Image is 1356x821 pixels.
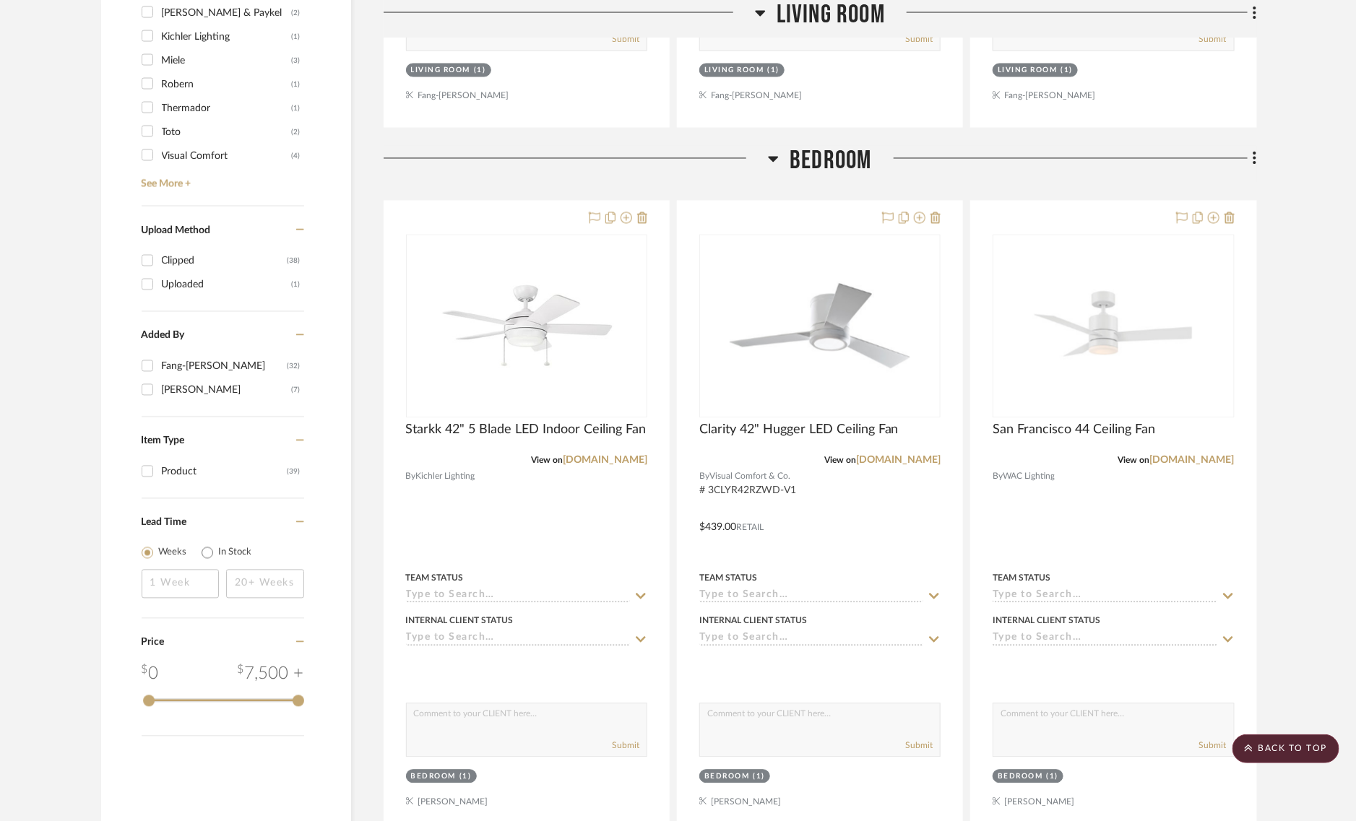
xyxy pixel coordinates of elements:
span: By [406,470,416,484]
input: Type to Search… [406,633,630,646]
div: 7,500 + [238,661,304,687]
a: [DOMAIN_NAME] [1150,456,1235,466]
div: Miele [162,49,292,72]
div: Team Status [699,572,757,585]
span: Item Type [142,436,185,446]
div: (1) [753,772,765,783]
button: Submit [612,33,639,46]
div: 0 [700,235,940,417]
span: Price [142,638,165,648]
div: (1) [474,66,486,77]
div: (4) [292,144,301,168]
div: Uploaded [162,274,292,297]
div: Fang-[PERSON_NAME] [162,355,288,378]
div: Product [162,461,288,484]
input: 1 Week [142,570,220,599]
img: Starkk 42" 5 Blade LED Indoor Ceiling Fan [436,236,617,417]
div: Visual Comfort [162,144,292,168]
input: Type to Search… [406,590,630,604]
div: Robern [162,73,292,96]
scroll-to-top-button: BACK TO TOP [1232,734,1339,763]
div: Internal Client Status [993,614,1100,627]
div: (2) [292,121,301,144]
div: Living Room [704,66,764,77]
span: Bedroom [790,146,871,177]
div: (1) [292,274,301,297]
div: 0 [142,661,159,687]
div: [PERSON_NAME] & Paykel [162,1,292,25]
button: Submit [612,739,639,752]
span: WAC Lighting [1003,470,1055,484]
button: Submit [1199,739,1227,752]
span: Upload Method [142,225,211,235]
span: By [993,470,1003,484]
span: Clarity 42" Hugger LED Ceiling Fan [699,422,899,438]
div: (38) [288,250,301,273]
div: (3) [292,49,301,72]
img: Clarity 42" Hugger LED Ceiling Fan [730,236,910,417]
div: Bedroom [998,772,1043,783]
div: (7) [292,379,301,402]
div: Living Room [411,66,471,77]
div: Living Room [998,66,1058,77]
input: Type to Search… [993,590,1217,604]
div: [PERSON_NAME] [162,379,292,402]
div: Clipped [162,250,288,273]
input: Type to Search… [699,590,923,604]
input: Type to Search… [699,633,923,646]
span: Kichler Lighting [416,470,475,484]
div: (1) [1061,66,1074,77]
div: Bedroom [411,772,457,783]
input: Type to Search… [993,633,1217,646]
div: Team Status [993,572,1050,585]
span: Visual Comfort & Co. [709,470,790,484]
span: View on [824,456,856,465]
a: [DOMAIN_NAME] [563,456,647,466]
span: View on [531,456,563,465]
div: Kichler Lighting [162,25,292,48]
div: (1) [292,25,301,48]
div: Internal Client Status [699,614,807,627]
span: By [699,470,709,484]
span: San Francisco 44 Ceiling Fan [993,422,1155,438]
div: (2) [292,1,301,25]
span: Added By [142,331,185,341]
input: 20+ Weeks [226,570,304,599]
span: Starkk 42" 5 Blade LED Indoor Ceiling Fan [406,422,647,438]
a: See More + [138,168,304,191]
span: View on [1118,456,1150,465]
div: Bedroom [704,772,750,783]
label: Weeks [159,546,187,560]
div: (1) [459,772,472,783]
button: Submit [1199,33,1227,46]
div: (1) [1047,772,1059,783]
div: (1) [292,73,301,96]
a: [DOMAIN_NAME] [856,456,941,466]
div: Toto [162,121,292,144]
div: (1) [767,66,780,77]
div: Internal Client Status [406,614,514,627]
span: Lead Time [142,518,187,528]
img: San Francisco 44 Ceiling Fan [1023,236,1204,417]
div: (1) [292,97,301,120]
div: (32) [288,355,301,378]
button: Submit [905,739,933,752]
label: In Stock [219,546,252,560]
div: Team Status [406,572,464,585]
div: (39) [288,461,301,484]
button: Submit [905,33,933,46]
div: 0 [993,235,1233,417]
div: Thermador [162,97,292,120]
